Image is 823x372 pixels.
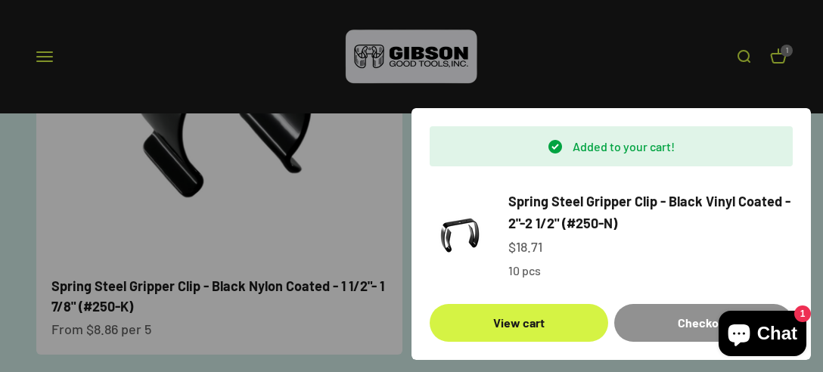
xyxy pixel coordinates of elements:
[508,236,542,258] sale-price: $18.71
[508,191,793,234] a: Spring Steel Gripper Clip - Black Vinyl Coated - 2"-2 1/2" (#250-N)
[430,205,490,265] img: Gripper clip, made & shipped from the USA!
[430,126,793,167] div: Added to your cart!
[714,311,811,360] inbox-online-store-chat: Shopify online store chat
[508,261,793,281] p: 10 pcs
[632,313,775,333] div: Checkout
[430,304,608,342] a: View cart
[614,304,793,342] button: Checkout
